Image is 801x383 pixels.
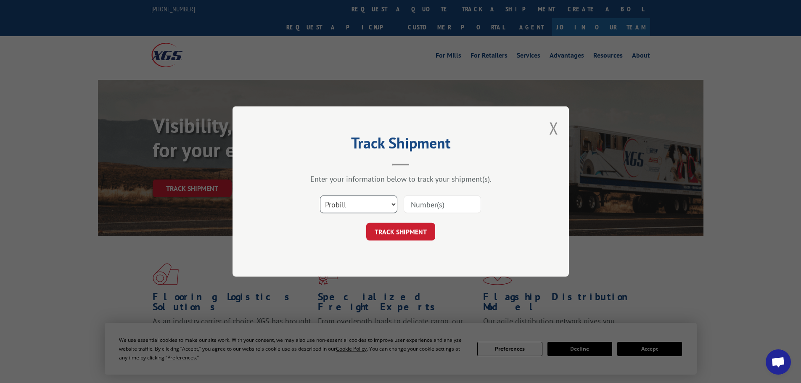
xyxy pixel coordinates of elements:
[275,137,527,153] h2: Track Shipment
[766,349,791,375] div: Open chat
[404,195,481,213] input: Number(s)
[549,117,558,139] button: Close modal
[366,223,435,240] button: TRACK SHIPMENT
[275,174,527,184] div: Enter your information below to track your shipment(s).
